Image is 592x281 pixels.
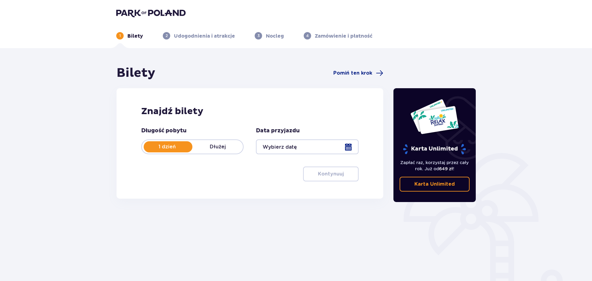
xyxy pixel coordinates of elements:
[119,33,121,39] p: 1
[304,32,372,39] div: 4Zamówienie i płatność
[117,65,155,81] h1: Bilety
[315,33,372,39] p: Zamówienie i płatność
[141,127,187,134] p: Długość pobytu
[163,32,235,39] div: 2Udogodnienia i atrakcje
[116,9,186,17] img: Park of Poland logo
[303,167,359,181] button: Kontynuuj
[439,166,453,171] span: 649 zł
[333,70,372,76] span: Pomiń ten krok
[333,69,383,77] a: Pomiń ten krok
[166,33,168,39] p: 2
[255,32,284,39] div: 3Nocleg
[306,33,309,39] p: 4
[256,127,300,134] p: Data przyjazdu
[318,171,344,177] p: Kontynuuj
[400,159,470,172] p: Zapłać raz, korzystaj przez cały rok. Już od !
[174,33,235,39] p: Udogodnienia i atrakcje
[192,143,243,150] p: Dłużej
[141,105,359,117] h2: Znajdź bilety
[257,33,260,39] p: 3
[414,181,455,188] p: Karta Unlimited
[116,32,143,39] div: 1Bilety
[402,144,467,155] p: Karta Unlimited
[266,33,284,39] p: Nocleg
[127,33,143,39] p: Bilety
[400,177,470,192] a: Karta Unlimited
[410,99,459,134] img: Dwie karty całoroczne do Suntago z napisem 'UNLIMITED RELAX', na białym tle z tropikalnymi liśćmi...
[142,143,192,150] p: 1 dzień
